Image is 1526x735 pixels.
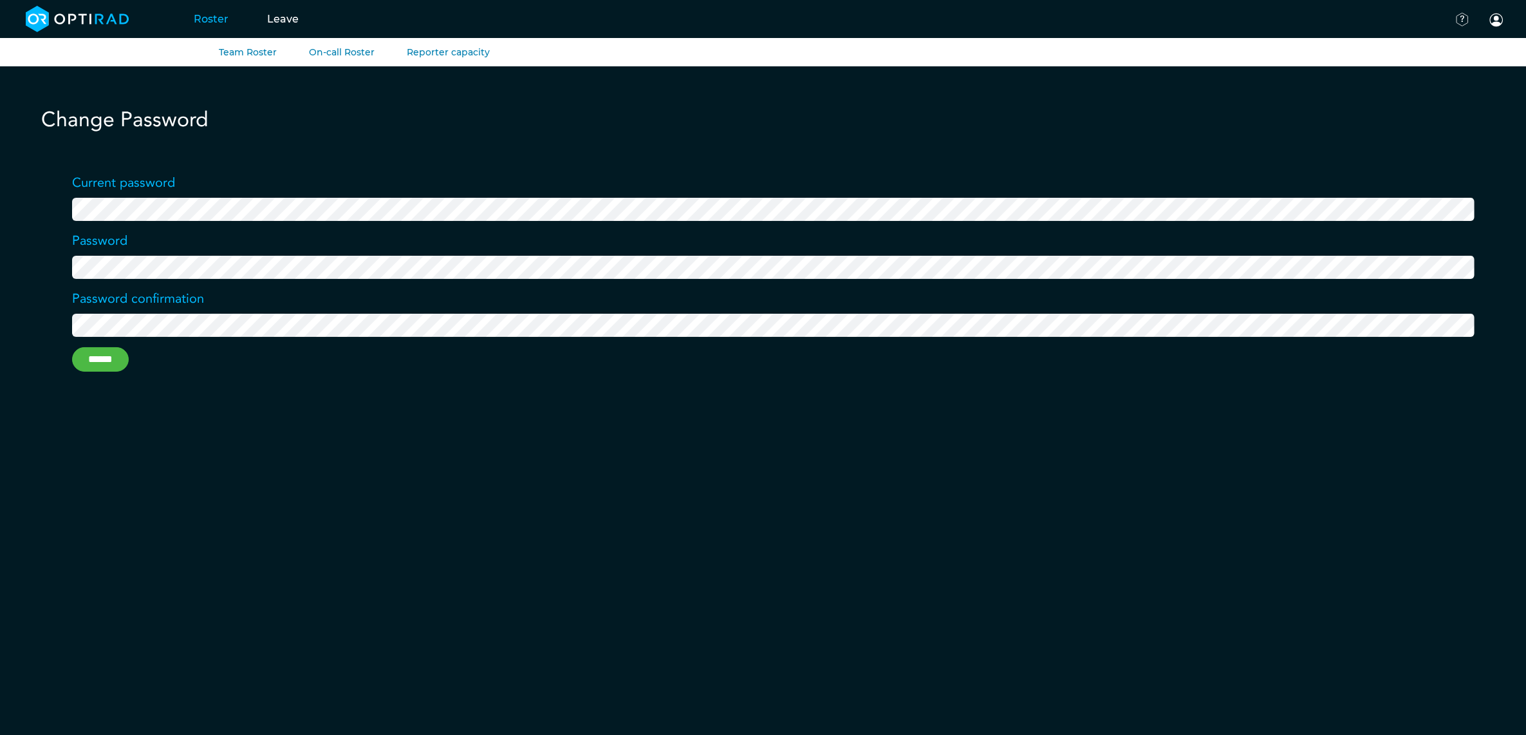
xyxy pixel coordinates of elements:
[72,173,175,193] label: Current password
[72,289,204,309] label: Password confirmation
[309,46,375,58] a: On-call Roster
[72,231,127,251] label: Password
[407,46,490,58] a: Reporter capacity
[219,46,277,58] a: Team Roster
[26,6,129,32] img: brand-opti-rad-logos-blue-and-white-d2f68631ba2948856bd03f2d395fb146ddc8fb01b4b6e9315ea85fa773367...
[41,108,1505,132] h1: Change Password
